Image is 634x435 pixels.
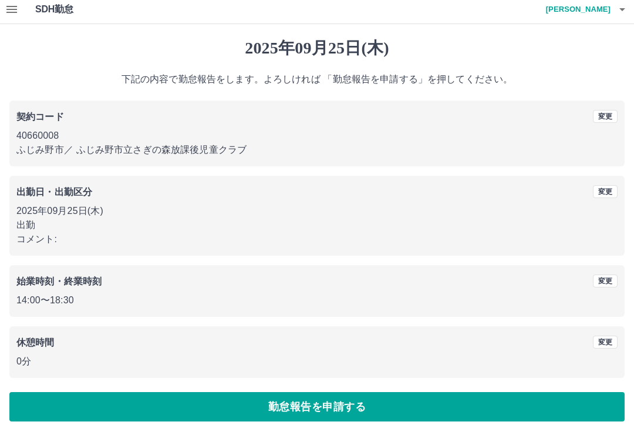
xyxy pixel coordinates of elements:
[16,204,618,218] p: 2025年09月25日(木)
[593,185,618,198] button: 変更
[16,337,55,347] b: 休憩時間
[16,218,618,232] p: 出勤
[16,276,102,286] b: 始業時刻・終業時刻
[16,129,618,143] p: 40660008
[9,38,625,58] h1: 2025年09月25日(木)
[9,72,625,86] p: 下記の内容で勤怠報告をします。よろしければ 「勤怠報告を申請する」を押してください。
[16,143,618,157] p: ふじみ野市 ／ ふじみ野市立さぎの森放課後児童クラブ
[9,392,625,421] button: 勤怠報告を申請する
[16,293,618,307] p: 14:00 〜 18:30
[593,336,618,349] button: 変更
[593,275,618,287] button: 変更
[16,354,618,369] p: 0分
[593,110,618,123] button: 変更
[16,232,618,246] p: コメント:
[16,187,92,197] b: 出勤日・出勤区分
[16,112,64,122] b: 契約コード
